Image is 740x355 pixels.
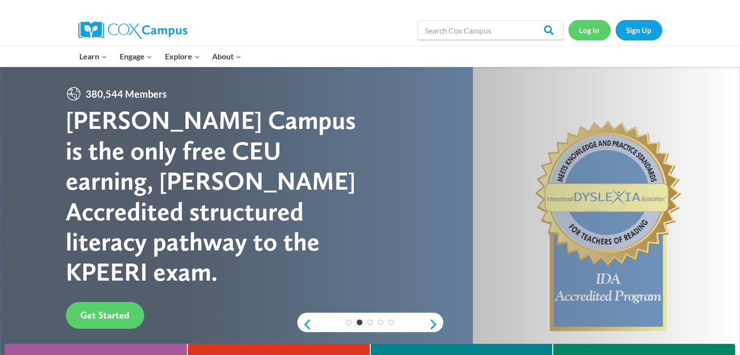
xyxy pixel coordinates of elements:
[357,319,362,325] a: 2
[388,319,394,325] a: 5
[82,86,171,102] span: 380,544 Members
[80,309,129,321] span: Get Started
[297,319,312,330] a: previous
[66,302,144,329] a: Get Started
[73,46,248,67] nav: Primary Navigation
[568,20,662,40] nav: Secondary Navigation
[367,319,373,325] a: 3
[378,319,383,325] a: 4
[113,46,159,67] button: Child menu of Engage
[346,319,352,325] a: 1
[206,46,248,67] button: Child menu of About
[568,20,611,40] a: Log In
[73,46,114,67] button: Child menu of Learn
[66,105,370,287] div: [PERSON_NAME] Campus is the only free CEU earning, [PERSON_NAME] Accredited structured literacy p...
[615,20,662,40] a: Sign Up
[78,21,187,39] img: Cox Campus
[297,315,443,334] div: content slider buttons
[417,20,563,40] input: Search Cox Campus
[429,319,443,330] a: next
[159,46,206,67] button: Child menu of Explore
